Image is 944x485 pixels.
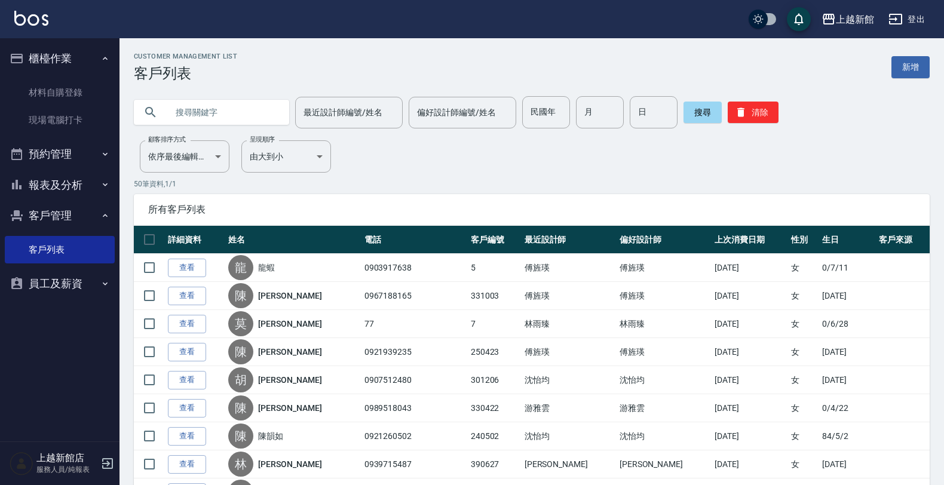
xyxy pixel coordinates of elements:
p: 50 筆資料, 1 / 1 [134,179,930,189]
a: 龍蝦 [258,262,275,274]
th: 姓名 [225,226,361,254]
button: 預約管理 [5,139,115,170]
td: 女 [788,450,819,478]
div: 依序最後編輯時間 [140,140,229,173]
td: 84/5/2 [819,422,876,450]
td: 傅旌瑛 [522,254,617,282]
div: 林 [228,452,253,477]
td: [DATE] [712,422,788,450]
td: 0/6/28 [819,310,876,338]
th: 客戶來源 [876,226,930,254]
td: 7 [468,310,522,338]
td: [DATE] [819,338,876,366]
button: 報表及分析 [5,170,115,201]
td: 0921939235 [361,338,468,366]
td: 77 [361,310,468,338]
a: 查看 [168,343,206,361]
td: 240502 [468,422,522,450]
td: 傅旌瑛 [522,338,617,366]
td: 沈怡均 [617,422,712,450]
div: 陳 [228,283,253,308]
a: [PERSON_NAME] [258,374,321,386]
td: 傅旌瑛 [617,254,712,282]
td: 331003 [468,282,522,310]
button: 上越新館 [817,7,879,32]
th: 偏好設計師 [617,226,712,254]
label: 顧客排序方式 [148,135,186,144]
div: 陳 [228,339,253,364]
div: 陳 [228,423,253,449]
button: 登出 [884,8,930,30]
td: 0/7/11 [819,254,876,282]
th: 電話 [361,226,468,254]
button: 櫃檯作業 [5,43,115,74]
div: 上越新館 [836,12,874,27]
a: [PERSON_NAME] [258,346,321,358]
a: 查看 [168,287,206,305]
a: [PERSON_NAME] [258,402,321,414]
span: 所有客戶列表 [148,204,915,216]
td: 傅旌瑛 [522,282,617,310]
a: 材料自購登錄 [5,79,115,106]
td: 0967188165 [361,282,468,310]
a: 現場電腦打卡 [5,106,115,134]
td: 游雅雲 [617,394,712,422]
button: 搜尋 [684,102,722,123]
a: [PERSON_NAME] [258,290,321,302]
a: 查看 [168,399,206,418]
td: [DATE] [712,450,788,478]
td: [PERSON_NAME] [617,450,712,478]
td: 沈怡均 [617,366,712,394]
td: [DATE] [819,282,876,310]
td: 0921260502 [361,422,468,450]
div: 由大到小 [241,140,331,173]
input: 搜尋關鍵字 [167,96,280,128]
td: 女 [788,310,819,338]
td: 250423 [468,338,522,366]
td: 女 [788,282,819,310]
div: 莫 [228,311,253,336]
td: 女 [788,394,819,422]
td: 林雨臻 [617,310,712,338]
h3: 客戶列表 [134,65,237,82]
h5: 上越新館店 [36,452,97,464]
td: [PERSON_NAME] [522,450,617,478]
label: 呈現順序 [250,135,275,144]
td: 女 [788,422,819,450]
td: 沈怡均 [522,366,617,394]
a: 查看 [168,455,206,474]
td: 傅旌瑛 [617,338,712,366]
a: 新增 [891,56,930,78]
td: [DATE] [712,254,788,282]
th: 上次消費日期 [712,226,788,254]
button: 清除 [728,102,779,123]
img: Logo [14,11,48,26]
p: 服務人員/純報表 [36,464,97,475]
td: [DATE] [712,394,788,422]
a: 查看 [168,259,206,277]
td: [DATE] [819,366,876,394]
th: 性別 [788,226,819,254]
td: [DATE] [712,310,788,338]
th: 詳細資料 [165,226,225,254]
a: 查看 [168,427,206,446]
a: 查看 [168,371,206,389]
td: 女 [788,338,819,366]
td: 301206 [468,366,522,394]
button: 客戶管理 [5,200,115,231]
td: [DATE] [712,282,788,310]
td: 0903917638 [361,254,468,282]
td: 0/4/22 [819,394,876,422]
button: 員工及薪資 [5,268,115,299]
a: [PERSON_NAME] [258,458,321,470]
td: 0939715487 [361,450,468,478]
a: 查看 [168,315,206,333]
td: 林雨臻 [522,310,617,338]
th: 最近設計師 [522,226,617,254]
th: 客戶編號 [468,226,522,254]
td: 沈怡均 [522,422,617,450]
td: 0907512480 [361,366,468,394]
h2: Customer Management List [134,53,237,60]
div: 胡 [228,367,253,392]
td: 0989518043 [361,394,468,422]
